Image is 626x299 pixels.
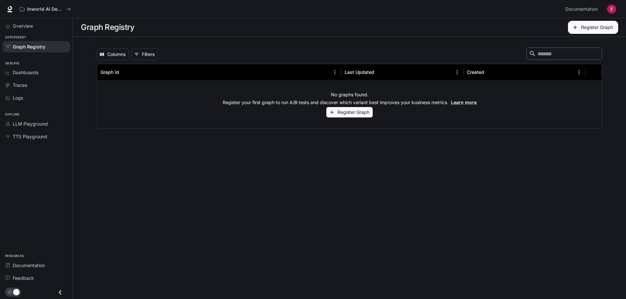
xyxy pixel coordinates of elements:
[13,288,20,295] span: Dark mode toggle
[485,67,495,77] button: Sort
[13,22,33,29] span: Overview
[81,21,134,34] h1: Graph Registry
[13,275,34,281] span: Feedback
[452,67,462,77] button: Menu
[13,43,45,50] span: Graph Registry
[451,100,477,105] a: Learn more
[53,286,67,299] button: Close drawer
[13,82,27,88] span: Traces
[3,131,70,142] a: TTS Playground
[345,69,374,75] div: Last Updated
[100,69,119,75] div: Graph Id
[3,79,70,91] a: Traces
[605,3,618,16] button: User avatar
[3,272,70,284] a: Feedback
[131,48,158,60] button: Show filters
[375,67,385,77] button: Sort
[3,92,70,103] a: Logs
[3,20,70,32] a: Overview
[565,5,598,13] span: Documentation
[13,262,45,269] span: Documentation
[27,7,64,12] p: Inworld AI Demos
[526,48,602,61] div: Search
[568,21,618,34] button: Register Graph
[13,94,23,101] span: Logs
[13,69,38,76] span: Dashboards
[563,3,603,16] a: Documentation
[120,67,129,77] button: Sort
[3,118,70,129] a: LLM Playground
[330,67,340,77] button: Menu
[3,67,70,78] a: Dashboards
[223,99,477,106] p: Register your first graph to run A/B tests and discover which variant best improves your business...
[17,3,74,16] button: All workspaces
[467,69,484,75] div: Created
[574,67,584,77] button: Menu
[13,120,48,127] span: LLM Playground
[326,107,373,118] button: Register Graph
[607,5,616,14] img: User avatar
[97,48,129,60] button: Select columns
[3,41,70,52] a: Graph Registry
[3,260,70,271] a: Documentation
[13,133,47,140] span: TTS Playground
[331,91,368,98] p: No graphs found.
